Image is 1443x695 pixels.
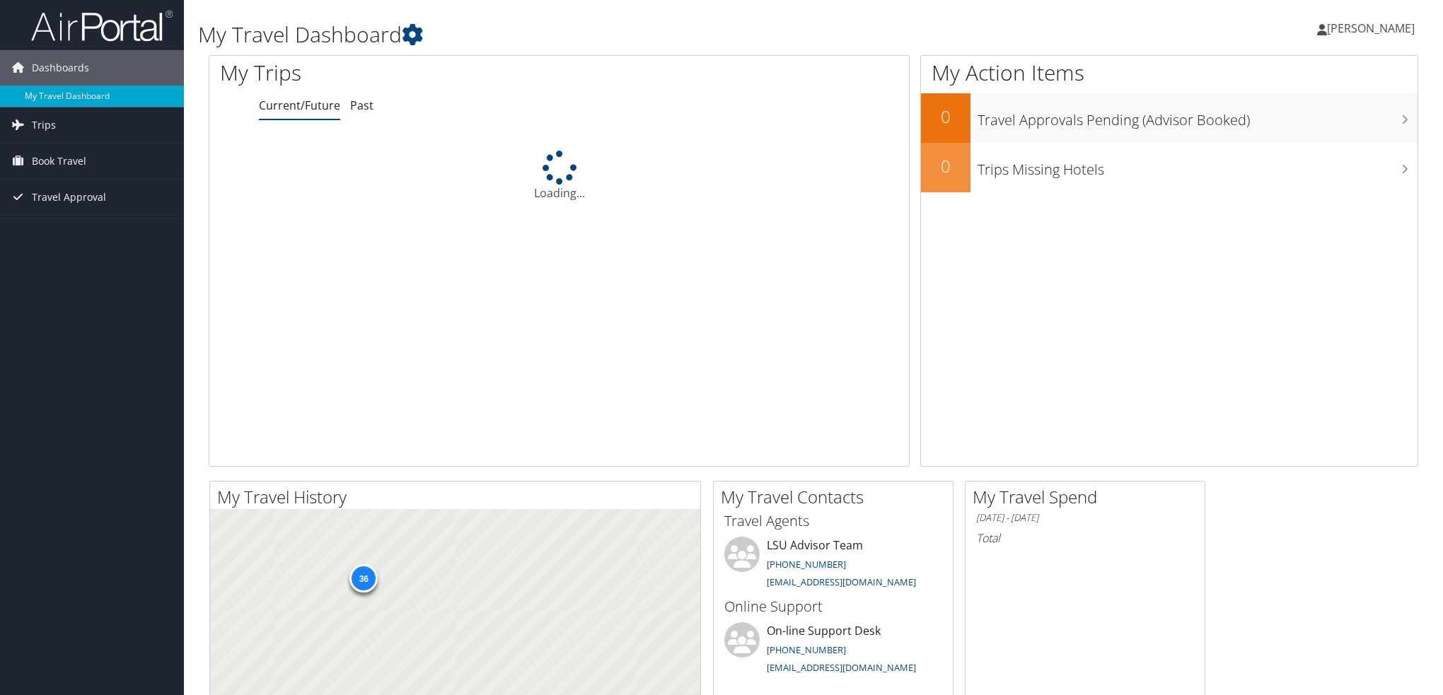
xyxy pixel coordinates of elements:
[976,511,1194,525] h6: [DATE] - [DATE]
[978,103,1418,130] h3: Travel Approvals Pending (Advisor Booked)
[32,144,86,179] span: Book Travel
[921,154,970,178] h2: 0
[767,643,846,656] a: [PHONE_NUMBER]
[717,622,949,680] li: On-line Support Desk
[724,511,942,531] h3: Travel Agents
[1327,21,1415,36] span: [PERSON_NAME]
[767,661,916,674] a: [EMAIL_ADDRESS][DOMAIN_NAME]
[921,58,1418,88] h1: My Action Items
[921,93,1418,143] a: 0Travel Approvals Pending (Advisor Booked)
[259,98,340,113] a: Current/Future
[209,151,909,202] div: Loading...
[976,530,1194,546] h6: Total
[767,558,846,571] a: [PHONE_NUMBER]
[973,485,1205,509] h2: My Travel Spend
[31,9,173,42] img: airportal-logo.png
[198,20,1019,49] h1: My Travel Dashboard
[721,485,953,509] h2: My Travel Contacts
[217,485,700,509] h2: My Travel History
[349,564,378,592] div: 36
[767,576,916,588] a: [EMAIL_ADDRESS][DOMAIN_NAME]
[717,537,949,595] li: LSU Advisor Team
[32,50,89,86] span: Dashboards
[220,58,607,88] h1: My Trips
[921,105,970,129] h2: 0
[32,180,106,215] span: Travel Approval
[1317,7,1429,49] a: [PERSON_NAME]
[724,597,942,617] h3: Online Support
[350,98,373,113] a: Past
[978,153,1418,180] h3: Trips Missing Hotels
[32,107,56,143] span: Trips
[921,143,1418,192] a: 0Trips Missing Hotels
